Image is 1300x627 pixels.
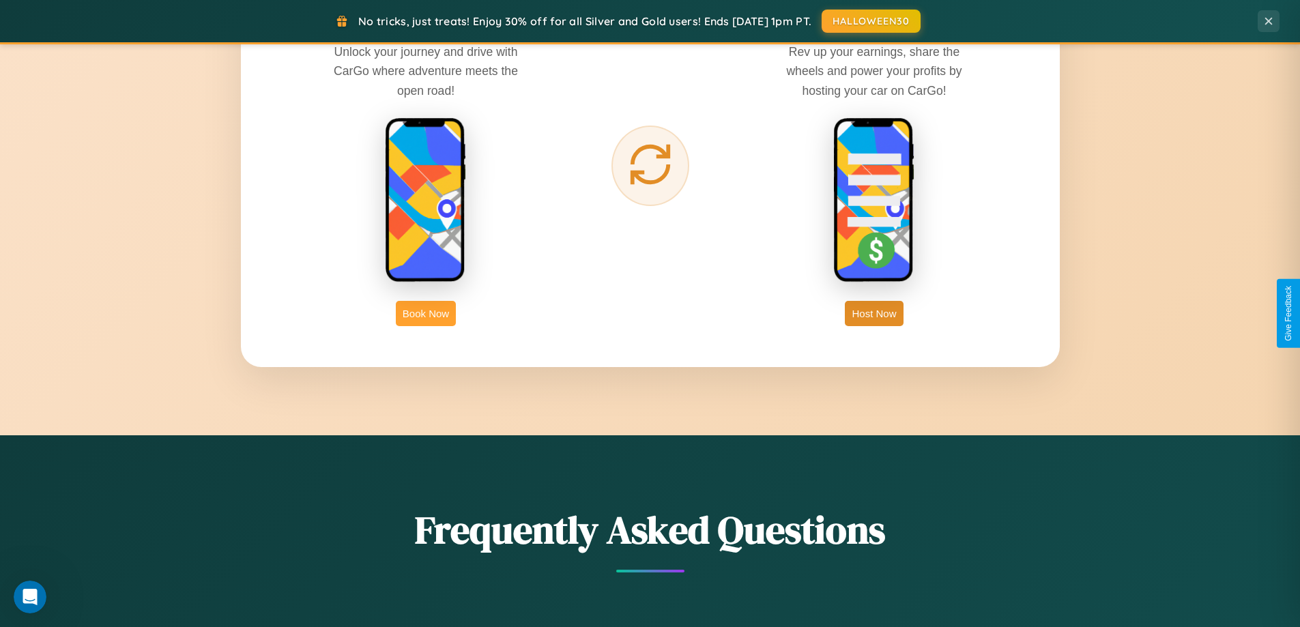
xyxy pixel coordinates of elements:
p: Rev up your earnings, share the wheels and power your profits by hosting your car on CarGo! [772,42,977,100]
img: host phone [833,117,915,284]
p: Unlock your journey and drive with CarGo where adventure meets the open road! [323,42,528,100]
iframe: Intercom live chat [14,581,46,613]
button: HALLOWEEN30 [822,10,921,33]
span: No tricks, just treats! Enjoy 30% off for all Silver and Gold users! Ends [DATE] 1pm PT. [358,14,811,28]
img: rent phone [385,117,467,284]
button: Host Now [845,301,903,326]
div: Give Feedback [1284,286,1293,341]
button: Book Now [396,301,456,326]
h2: Frequently Asked Questions [241,504,1060,556]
